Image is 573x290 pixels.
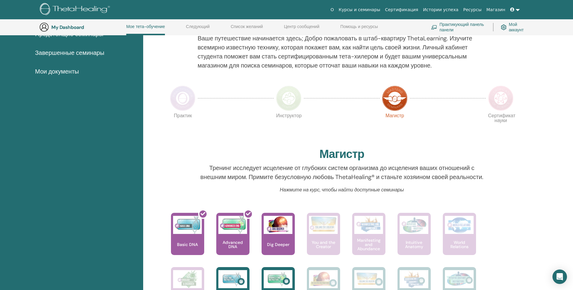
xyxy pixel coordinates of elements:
a: Ресурсы [461,4,484,15]
h2: Магистр [319,147,364,161]
img: logo.png [40,3,112,17]
a: Dig Deeper Dig Deeper [262,213,295,267]
a: Manifesting and Abundance Manifesting and Abundance [352,213,385,267]
p: Manifesting and Abundance [352,238,385,251]
img: Intuitive Anatomy [400,216,428,234]
a: Intuitive Anatomy Intuitive Anatomy [398,213,431,267]
img: Master [382,86,407,111]
p: Тренинг исследует исцеление от глубоких систем организма до исцеления ваших отношений с внешним м... [198,163,486,181]
a: Мое тета-обучение [126,24,165,35]
img: chalkboard-teacher.svg [431,25,437,30]
img: Advanced DNA Instructors [264,270,292,288]
h3: My Dashboard [51,24,112,30]
img: Dig Deeper Instructors [309,270,338,288]
span: Завершенные семинары [35,48,104,57]
div: Open Intercom Messenger [552,270,567,284]
a: Мой аккаунт [501,20,528,34]
img: Basic DNA Instructors [218,270,247,288]
span: Мои документы [35,67,79,76]
a: Истории успеха [421,4,461,15]
img: Basic DNA [173,216,202,234]
img: Advanced DNA [218,216,247,234]
a: О [328,4,336,15]
p: Нажмите на курс, чтобы найти доступные семинары [198,186,486,194]
p: Сертификат науки [488,113,513,139]
a: You and the Creator You and the Creator [307,213,340,267]
a: Центр сообщений [284,24,319,34]
img: Intuitive Anatomy Instructors [445,270,474,288]
p: Intuitive Anatomy [398,240,431,249]
img: Dig Deeper [264,216,292,234]
img: Disease and Disorder [173,270,202,288]
p: You and the Creator [307,240,340,249]
img: Practitioner [170,86,195,111]
img: Certificate of Science [488,86,513,111]
img: generic-user-icon.jpg [39,22,49,32]
a: Список желаний [231,24,263,34]
img: You and the Creator [309,216,338,232]
img: World Relations [445,216,474,234]
a: Практикующий панель панели [431,20,486,34]
img: Instructor [276,86,301,111]
a: Сертификация [383,4,421,15]
img: cog.svg [501,23,507,31]
a: Advanced DNA Advanced DNA [216,213,249,267]
p: Ваше путешествие начинается здесь; Добро пожаловать в штаб-квартиру ThetaLearning. Изучите всемир... [198,34,486,70]
img: You and the Creator Instructors [354,270,383,288]
p: Магистр [382,113,407,139]
p: World Relations [443,240,476,249]
a: World Relations World Relations [443,213,476,267]
p: Advanced DNA [216,240,249,249]
p: Инструктор [276,113,301,139]
a: Следующий [186,24,210,34]
a: Курсы и семинары [336,4,383,15]
img: Manifesting and Abundance Instructors [400,270,428,288]
a: Магазин [484,4,507,15]
p: Dig Deeper [265,242,292,247]
img: Manifesting and Abundance [354,216,383,234]
a: Помощь и ресурсы [340,24,378,34]
a: Basic DNA Basic DNA [171,213,204,267]
p: Практик [170,113,195,139]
